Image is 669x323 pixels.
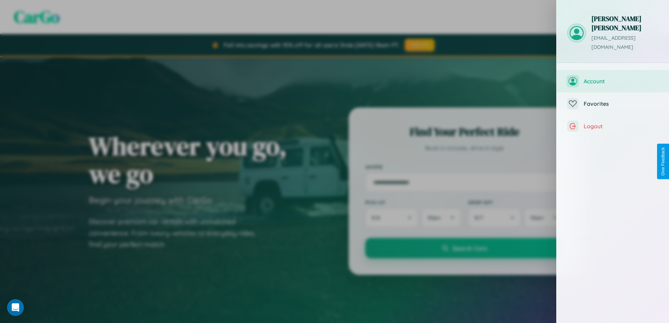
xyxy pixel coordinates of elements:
button: Account [557,70,669,92]
span: Logout [584,123,658,130]
span: Account [584,78,658,85]
span: Favorites [584,100,658,107]
h3: [PERSON_NAME] [PERSON_NAME] [591,14,658,32]
button: Logout [557,115,669,137]
div: Open Intercom Messenger [7,299,24,316]
p: [EMAIL_ADDRESS][DOMAIN_NAME] [591,34,658,52]
div: Give Feedback [661,147,665,176]
button: Favorites [557,92,669,115]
